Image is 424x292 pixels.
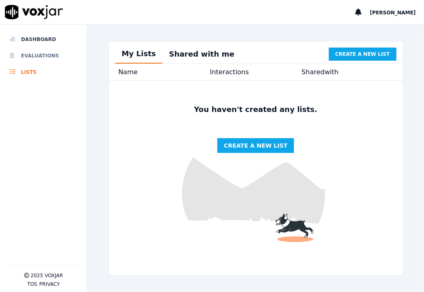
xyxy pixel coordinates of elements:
[370,7,424,17] button: [PERSON_NAME]
[27,281,37,287] button: TOS
[210,67,301,77] div: Interactions
[119,67,210,77] div: Name
[329,48,397,61] button: Create a new list
[10,64,77,80] a: Lists
[162,45,241,63] button: Shared with me
[217,138,294,153] button: Create a new list
[224,141,287,150] span: Create a new list
[115,45,163,64] button: My Lists
[31,272,63,279] p: 2025 Voxjar
[370,10,416,16] span: [PERSON_NAME]
[10,31,77,48] a: Dashboard
[335,51,390,57] span: Create a new list
[301,67,393,77] div: Shared with
[5,5,63,19] img: voxjar logo
[39,281,60,287] button: Privacy
[191,104,321,115] p: You haven't created any lists.
[10,48,77,64] a: Evaluations
[109,81,403,275] img: fun dog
